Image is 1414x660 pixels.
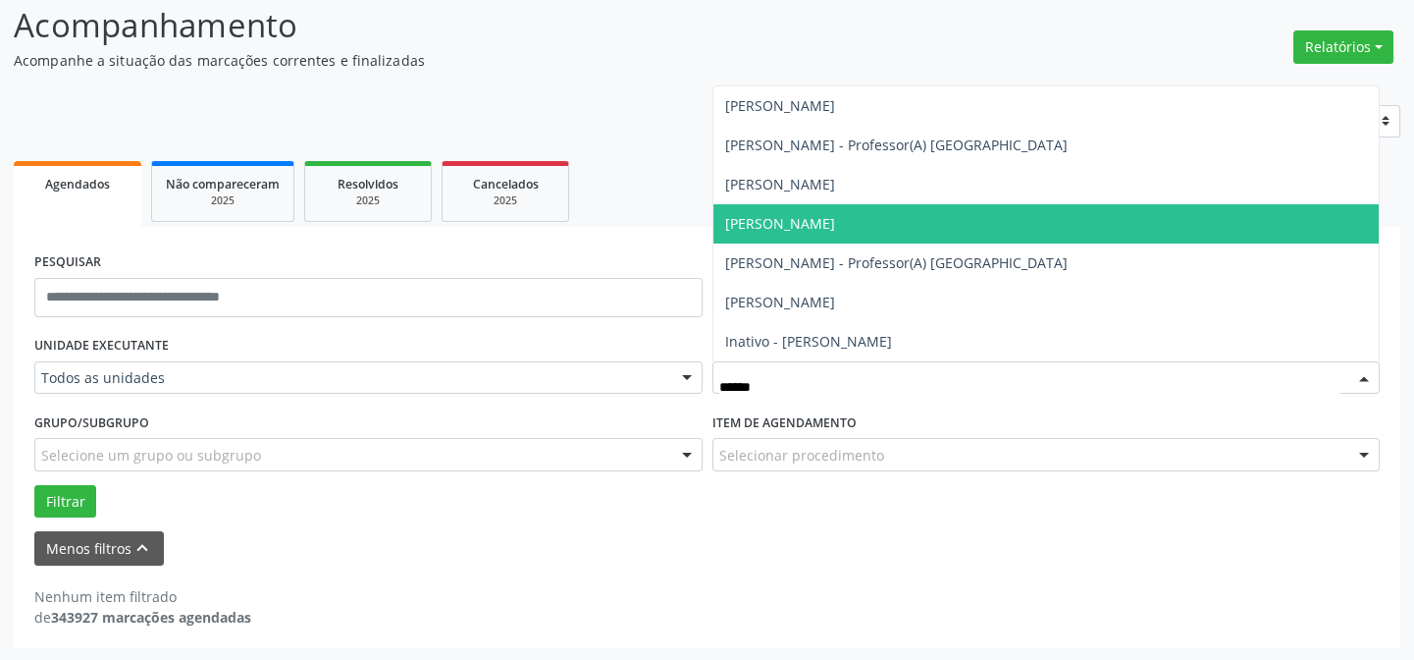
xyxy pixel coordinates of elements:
[34,531,164,566] button: Menos filtroskeyboard_arrow_up
[34,586,251,607] div: Nenhum item filtrado
[725,293,835,311] span: [PERSON_NAME]
[725,253,1068,272] span: [PERSON_NAME] - Professor(A) [GEOGRAPHIC_DATA]
[725,332,892,351] span: Inativo - [PERSON_NAME]
[725,214,835,233] span: [PERSON_NAME]
[34,331,169,361] label: UNIDADE EXECUTANTE
[51,608,251,627] strong: 343927 marcações agendadas
[34,485,96,519] button: Filtrar
[34,408,149,438] label: Grupo/Subgrupo
[1293,30,1393,64] button: Relatórios
[14,1,984,50] p: Acompanhamento
[456,193,554,208] div: 2025
[34,607,251,628] div: de
[34,247,101,278] label: PESQUISAR
[719,445,884,466] span: Selecionar procedimento
[338,176,398,192] span: Resolvidos
[166,176,280,192] span: Não compareceram
[41,445,261,466] span: Selecione um grupo ou subgrupo
[712,408,857,438] label: Item de agendamento
[725,96,835,115] span: [PERSON_NAME]
[166,193,280,208] div: 2025
[131,537,153,559] i: keyboard_arrow_up
[473,176,539,192] span: Cancelados
[14,50,984,71] p: Acompanhe a situação das marcações correntes e finalizadas
[725,175,835,193] span: [PERSON_NAME]
[41,368,662,388] span: Todos as unidades
[725,136,1068,154] span: [PERSON_NAME] - Professor(A) [GEOGRAPHIC_DATA]
[319,193,417,208] div: 2025
[45,176,110,192] span: Agendados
